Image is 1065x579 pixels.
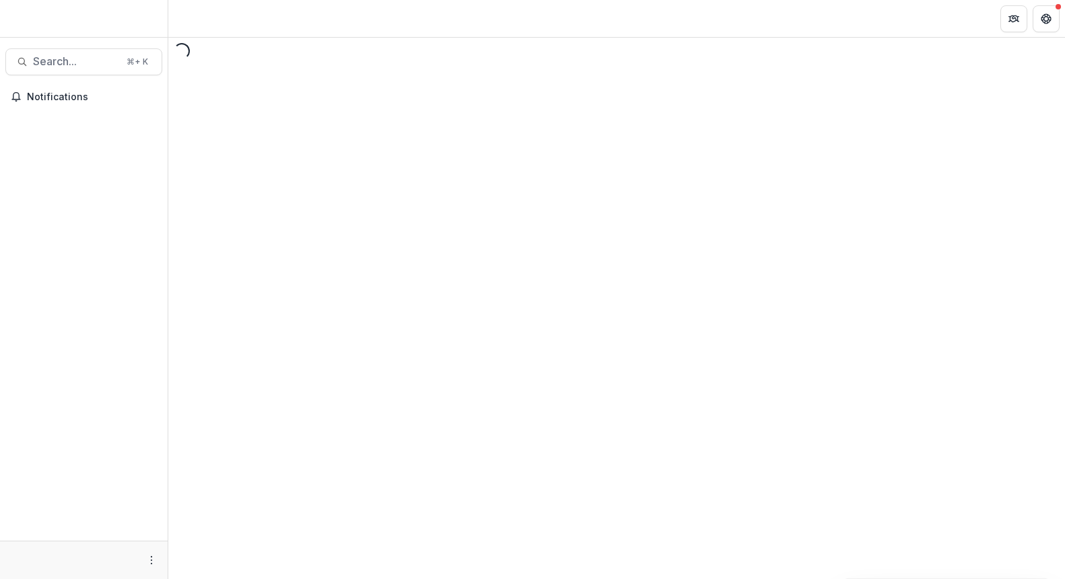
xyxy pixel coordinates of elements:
[33,55,118,68] span: Search...
[27,91,157,103] span: Notifications
[5,86,162,108] button: Notifications
[1033,5,1060,32] button: Get Help
[124,54,151,69] div: ⌘ + K
[1000,5,1027,32] button: Partners
[5,48,162,75] button: Search...
[143,552,160,568] button: More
